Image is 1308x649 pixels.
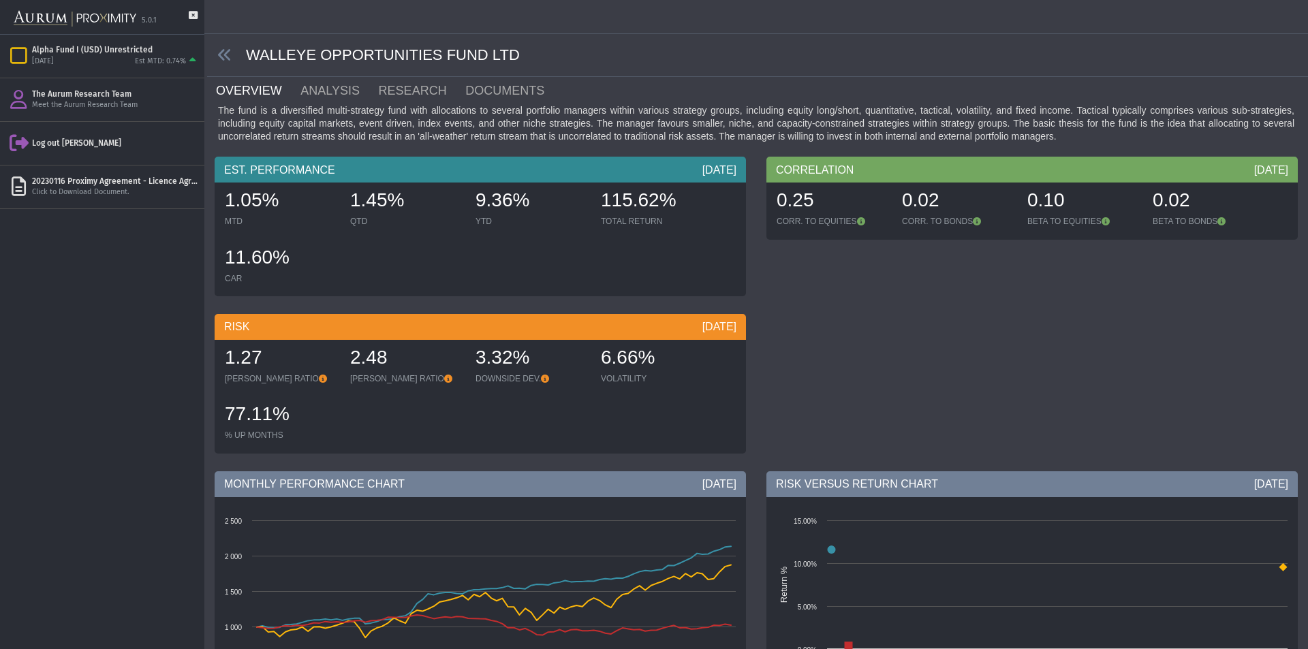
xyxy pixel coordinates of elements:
div: [DATE] [702,163,736,178]
a: OVERVIEW [215,77,299,104]
div: [PERSON_NAME] RATIO [350,373,462,384]
text: 1 500 [225,588,242,596]
div: CAR [225,273,337,284]
div: 5.0.1 [142,16,157,26]
div: 2.48 [350,345,462,373]
div: 3.32% [476,345,587,373]
div: YTD [476,216,587,227]
div: 115.62% [601,187,713,216]
div: RISK [215,314,746,340]
span: 1.05% [225,189,279,210]
div: TOTAL RETURN [601,216,713,227]
div: EST. PERFORMANCE [215,157,746,183]
div: VOLATILITY [601,373,713,384]
div: 0.02 [902,187,1014,216]
div: 9.36% [476,187,587,216]
div: 6.66% [601,345,713,373]
div: % UP MONTHS [225,430,337,441]
div: MONTHLY PERFORMANCE CHART [215,471,746,497]
div: 11.60% [225,244,337,273]
div: [DATE] [702,319,736,334]
span: 1.45% [350,189,404,210]
div: [DATE] [1254,163,1288,178]
text: 2 500 [225,518,242,525]
div: CORRELATION [766,157,1298,183]
text: 15.00% [794,518,817,525]
div: 1.27 [225,345,337,373]
div: The Aurum Research Team [32,89,199,99]
div: 0.02 [1153,187,1264,216]
div: DOWNSIDE DEV. [476,373,587,384]
div: Alpha Fund I (USD) Unrestricted [32,44,199,55]
text: Return % [779,566,789,602]
img: Aurum-Proximity%20white.svg [14,3,136,34]
a: RESEARCH [377,77,465,104]
div: RISK VERSUS RETURN CHART [766,471,1298,497]
div: MTD [225,216,337,227]
div: Click to Download Document. [32,187,199,197]
div: [PERSON_NAME] RATIO [225,373,337,384]
text: 1 000 [225,624,242,631]
span: 0.25 [777,189,814,210]
div: 0.10 [1027,187,1139,216]
div: 20230116 Proximy Agreement - Licence Agreement executed by Siemprelara.pdf [32,176,199,187]
div: [DATE] [702,477,736,492]
div: QTD [350,216,462,227]
text: 10.00% [794,560,817,568]
div: 77.11% [225,401,337,430]
div: BETA TO EQUITIES [1027,216,1139,227]
a: ANALYSIS [299,77,377,104]
div: [DATE] [1254,477,1288,492]
text: 5.00% [798,603,817,611]
a: DOCUMENTS [464,77,562,104]
div: [DATE] [32,57,54,67]
div: Meet the Aurum Research Team [32,100,199,110]
div: Est MTD: 0.74% [135,57,186,67]
div: BETA TO BONDS [1153,216,1264,227]
text: 2 000 [225,553,242,560]
div: The fund is a diversified multi-strategy fund with allocations to several portfolio managers with... [215,104,1298,143]
div: CORR. TO BONDS [902,216,1014,227]
div: Log out [PERSON_NAME] [32,138,199,148]
div: CORR. TO EQUITIES [777,216,888,227]
div: WALLEYE OPPORTUNITIES FUND LTD [207,34,1308,77]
